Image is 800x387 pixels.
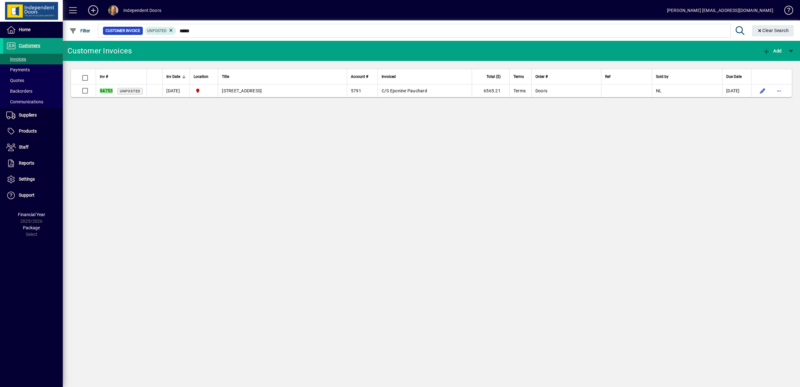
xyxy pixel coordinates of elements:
[19,43,40,48] span: Customers
[667,5,773,15] div: [PERSON_NAME] [EMAIL_ADDRESS][DOMAIN_NAME]
[382,73,396,80] span: Invoiced
[535,73,548,80] span: Order #
[3,22,63,38] a: Home
[535,88,547,93] span: Doors
[780,1,792,22] a: Knowledge Base
[19,144,29,150] span: Staff
[68,25,92,36] button: Filter
[120,89,140,93] span: Unposted
[100,73,143,80] div: Inv #
[83,5,103,16] button: Add
[194,73,214,80] div: Location
[145,27,176,35] mat-chip: Customer Invoice Status: Unposted
[3,107,63,123] a: Suppliers
[3,96,63,107] a: Communications
[656,73,718,80] div: Sold by
[757,28,789,33] span: Clear Search
[166,73,180,80] span: Inv Date
[722,84,751,97] td: [DATE]
[6,89,32,94] span: Backorders
[103,5,123,16] button: Profile
[3,54,63,64] a: Invoices
[351,88,361,93] span: 5791
[656,73,668,80] span: Sold by
[535,73,597,80] div: Order #
[162,84,190,97] td: [DATE]
[3,86,63,96] a: Backorders
[69,28,90,33] span: Filter
[605,73,610,80] span: Ref
[100,73,108,80] span: Inv #
[19,161,34,166] span: Reports
[194,87,214,94] span: Christchurch
[19,27,30,32] span: Home
[3,123,63,139] a: Products
[100,88,113,93] em: 94753
[19,177,35,182] span: Settings
[222,88,262,93] span: [STREET_ADDRESS]
[3,188,63,203] a: Support
[222,73,343,80] div: Title
[194,73,208,80] span: Location
[3,155,63,171] a: Reports
[758,86,768,96] button: Edit
[67,46,132,56] div: Customer Invoices
[19,128,37,134] span: Products
[726,73,742,80] span: Due Date
[605,73,648,80] div: Ref
[23,225,40,230] span: Package
[472,84,509,97] td: 6565.21
[3,172,63,187] a: Settings
[513,88,526,93] span: Terms
[19,112,37,117] span: Suppliers
[761,45,783,57] button: Add
[351,73,368,80] span: Account #
[123,5,161,15] div: Independent Doors
[19,193,35,198] span: Support
[351,73,374,80] div: Account #
[105,28,140,34] span: Customer Invoice
[6,57,26,62] span: Invoices
[382,88,427,93] span: C/S Eponine Pauchard
[18,212,45,217] span: Financial Year
[3,64,63,75] a: Payments
[6,67,30,72] span: Payments
[486,73,501,80] span: Total ($)
[3,139,63,155] a: Staff
[763,48,781,53] span: Add
[476,73,506,80] div: Total ($)
[656,88,662,93] span: NL
[3,75,63,86] a: Quotes
[382,73,468,80] div: Invoiced
[726,73,747,80] div: Due Date
[6,99,43,104] span: Communications
[147,29,167,33] span: Unposted
[774,86,784,96] button: More options
[513,73,524,80] span: Terms
[222,73,229,80] span: Title
[166,73,186,80] div: Inv Date
[752,25,794,36] button: Clear
[6,78,24,83] span: Quotes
